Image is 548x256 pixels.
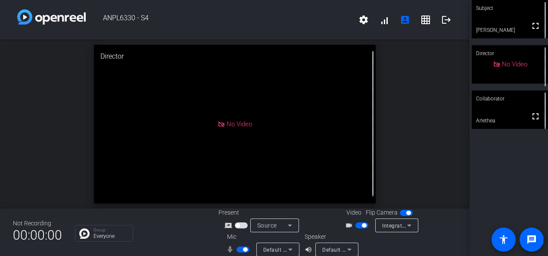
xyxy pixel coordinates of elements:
mat-icon: fullscreen [530,21,541,31]
mat-icon: account_box [400,15,410,25]
span: ANPL6330 - S4 [86,9,353,30]
mat-icon: message [526,234,537,245]
mat-icon: accessibility [498,234,509,245]
span: 00:00:00 [13,225,62,246]
span: Video [346,208,361,217]
div: Mic [218,232,305,241]
mat-icon: settings [358,15,369,25]
span: Default - Microphone (USB Microphone) (3302:00ac) [263,246,395,253]
div: Present [218,208,305,217]
mat-icon: mic_none [226,244,237,255]
mat-icon: volume_up [305,244,315,255]
button: signal_cellular_alt [374,9,395,30]
div: Director [472,45,548,62]
p: Group [93,228,128,232]
mat-icon: fullscreen [530,111,541,122]
mat-icon: grid_on [420,15,431,25]
mat-icon: screen_share_outline [224,220,235,231]
span: Flip Camera [366,208,398,217]
mat-icon: videocam_outline [345,220,355,231]
img: Chat Icon [79,228,90,239]
span: Integrated Webcam (0bda:555e) [382,222,464,229]
img: white-gradient.svg [17,9,86,25]
mat-icon: logout [441,15,451,25]
div: Speaker [305,232,356,241]
div: Not Recording [13,219,62,228]
span: Source [257,222,277,229]
p: Everyone [93,234,128,239]
span: No Video [502,60,527,68]
span: Default - S24e-20 (HD Audio Driver for Display Audio) [322,246,457,253]
div: Collaborator [472,91,548,107]
span: No Video [227,120,252,128]
div: Director [94,45,376,68]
